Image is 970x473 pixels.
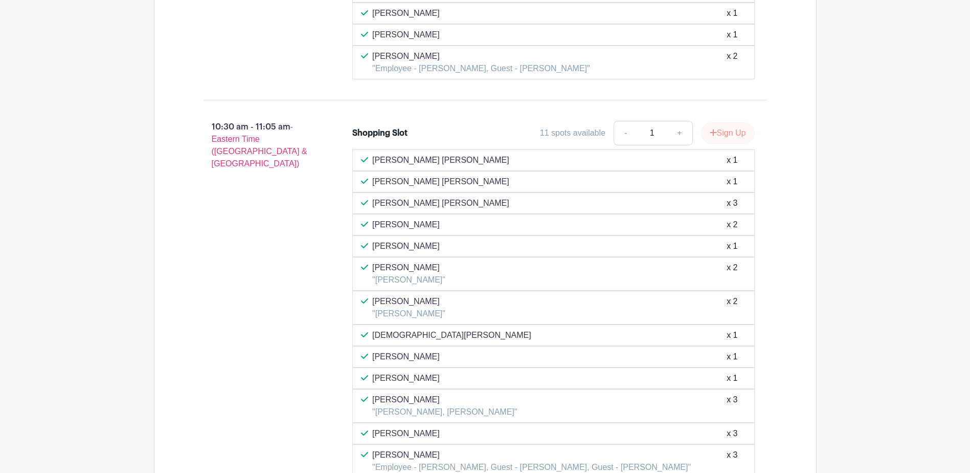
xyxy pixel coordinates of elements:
div: x 3 [727,427,737,440]
p: [PERSON_NAME] [372,372,440,384]
p: [PERSON_NAME] [372,427,440,440]
div: x 3 [727,197,737,209]
div: x 1 [727,240,737,252]
span: - Eastern Time ([GEOGRAPHIC_DATA] & [GEOGRAPHIC_DATA]) [212,122,307,168]
p: "Employee - [PERSON_NAME], Guest - [PERSON_NAME]" [372,62,590,75]
div: x 2 [727,219,737,231]
p: [PERSON_NAME] [372,262,445,274]
div: Shopping Slot [352,127,408,139]
p: 10:30 am - 11:05 am [187,117,336,174]
button: Sign Up [701,122,755,144]
p: [PERSON_NAME] [372,240,440,252]
p: "[PERSON_NAME]" [372,274,445,286]
p: [PERSON_NAME] [372,29,440,41]
p: [PERSON_NAME] [372,7,440,19]
a: - [614,121,637,145]
p: "[PERSON_NAME], [PERSON_NAME]" [372,406,517,418]
p: [PERSON_NAME] [PERSON_NAME] [372,176,509,188]
div: x 3 [727,394,737,418]
div: x 1 [727,29,737,41]
p: [PERSON_NAME] [372,295,445,308]
div: 11 spots available [540,127,605,139]
p: [PERSON_NAME] [PERSON_NAME] [372,197,509,209]
div: x 1 [727,351,737,363]
div: x 1 [727,372,737,384]
p: [DEMOGRAPHIC_DATA][PERSON_NAME] [372,329,531,341]
p: [PERSON_NAME] [PERSON_NAME] [372,154,509,166]
div: x 2 [727,295,737,320]
a: + [667,121,692,145]
p: [PERSON_NAME] [372,351,440,363]
div: x 1 [727,154,737,166]
p: [PERSON_NAME] [372,394,517,406]
p: [PERSON_NAME] [372,219,440,231]
div: x 1 [727,329,737,341]
div: x 1 [727,176,737,188]
div: x 2 [727,262,737,286]
div: x 1 [727,7,737,19]
div: x 2 [727,50,737,75]
p: [PERSON_NAME] [372,449,691,461]
p: [PERSON_NAME] [372,50,590,62]
p: "[PERSON_NAME]" [372,308,445,320]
